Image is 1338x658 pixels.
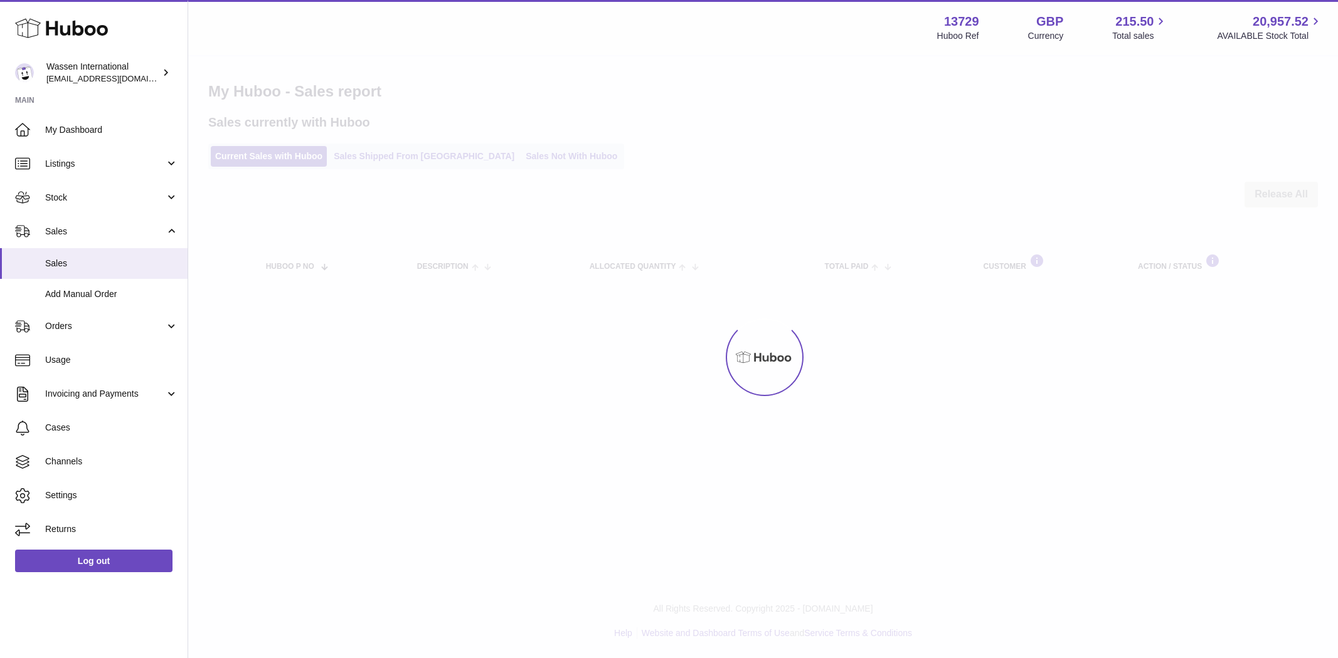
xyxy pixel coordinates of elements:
span: Add Manual Order [45,288,178,300]
span: 20,957.52 [1253,13,1309,30]
strong: 13729 [944,13,979,30]
span: Invoicing and Payments [45,388,165,400]
span: Sales [45,226,165,238]
div: Currency [1028,30,1064,42]
span: Total sales [1112,30,1168,42]
span: Stock [45,192,165,204]
span: Channels [45,456,178,467]
span: 215.50 [1115,13,1154,30]
span: Sales [45,258,178,269]
img: internalAdmin-13729@internal.huboo.com [15,63,34,82]
span: Returns [45,523,178,535]
span: Usage [45,354,178,366]
strong: GBP [1036,13,1063,30]
span: Cases [45,422,178,434]
span: My Dashboard [45,124,178,136]
span: AVAILABLE Stock Total [1217,30,1323,42]
div: Wassen International [46,61,159,85]
a: Log out [15,550,173,572]
span: [EMAIL_ADDRESS][DOMAIN_NAME] [46,73,184,83]
span: Listings [45,158,165,170]
a: 20,957.52 AVAILABLE Stock Total [1217,13,1323,42]
div: Huboo Ref [937,30,979,42]
span: Orders [45,320,165,332]
span: Settings [45,489,178,501]
a: 215.50 Total sales [1112,13,1168,42]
